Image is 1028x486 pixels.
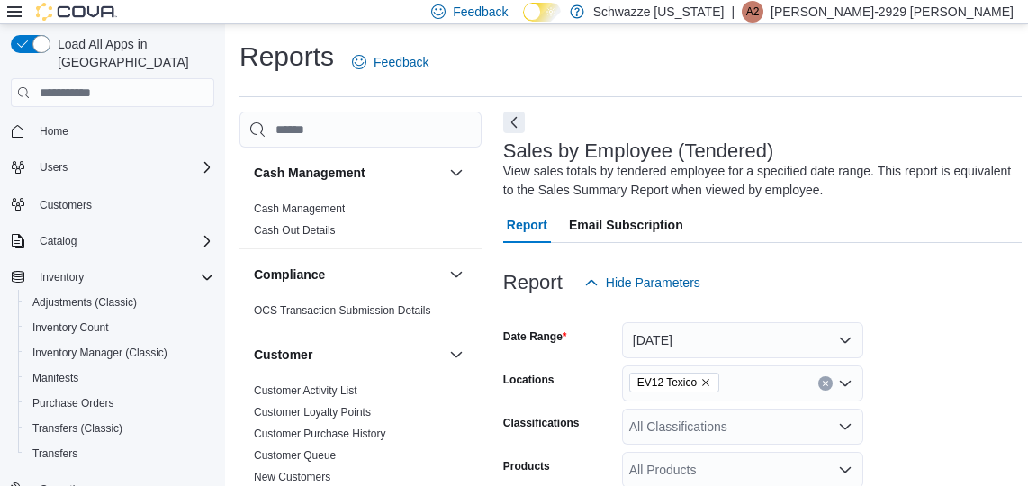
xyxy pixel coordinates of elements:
[32,446,77,461] span: Transfers
[446,264,467,285] button: Compliance
[345,44,436,80] a: Feedback
[746,1,760,22] span: A2
[25,317,214,338] span: Inventory Count
[503,329,567,344] label: Date Range
[25,317,116,338] a: Inventory Count
[503,373,555,387] label: Locations
[606,274,700,292] span: Hide Parameters
[25,418,130,439] a: Transfers (Classic)
[254,304,431,317] a: OCS Transaction Submission Details
[622,322,863,358] button: [DATE]
[40,198,92,212] span: Customers
[254,164,365,182] h3: Cash Management
[25,367,214,389] span: Manifests
[254,470,330,484] span: New Customers
[32,121,76,142] a: Home
[239,300,482,328] div: Compliance
[32,320,109,335] span: Inventory Count
[629,373,719,392] span: EV12 Texico
[254,265,442,283] button: Compliance
[446,162,467,184] button: Cash Management
[18,290,221,315] button: Adjustments (Classic)
[32,230,84,252] button: Catalog
[32,266,91,288] button: Inventory
[4,265,221,290] button: Inventory
[254,406,371,418] a: Customer Loyalty Points
[25,443,214,464] span: Transfers
[40,234,77,248] span: Catalog
[25,418,214,439] span: Transfers (Classic)
[4,191,221,217] button: Customers
[25,342,214,364] span: Inventory Manager (Classic)
[32,157,214,178] span: Users
[32,193,214,215] span: Customers
[25,292,214,313] span: Adjustments (Classic)
[507,207,547,243] span: Report
[254,164,442,182] button: Cash Management
[32,295,137,310] span: Adjustments (Classic)
[254,405,371,419] span: Customer Loyalty Points
[50,35,214,71] span: Load All Apps in [GEOGRAPHIC_DATA]
[503,112,525,133] button: Next
[25,443,85,464] a: Transfers
[25,292,144,313] a: Adjustments (Classic)
[25,392,214,414] span: Purchase Orders
[32,266,214,288] span: Inventory
[32,230,214,252] span: Catalog
[36,3,117,21] img: Cova
[577,265,708,301] button: Hide Parameters
[503,272,563,293] h3: Report
[18,315,221,340] button: Inventory Count
[254,224,336,237] a: Cash Out Details
[18,365,221,391] button: Manifests
[374,53,428,71] span: Feedback
[838,419,852,434] button: Open list of options
[25,342,175,364] a: Inventory Manager (Classic)
[453,3,508,21] span: Feedback
[254,265,325,283] h3: Compliance
[32,396,114,410] span: Purchase Orders
[254,384,357,397] a: Customer Activity List
[637,373,697,391] span: EV12 Texico
[731,1,735,22] p: |
[254,427,386,440] a: Customer Purchase History
[25,367,86,389] a: Manifests
[503,459,550,473] label: Products
[254,383,357,398] span: Customer Activity List
[239,198,482,248] div: Cash Management
[32,157,75,178] button: Users
[18,441,221,466] button: Transfers
[4,118,221,144] button: Home
[254,202,345,215] a: Cash Management
[254,448,336,463] span: Customer Queue
[254,303,431,318] span: OCS Transaction Submission Details
[4,229,221,254] button: Catalog
[18,340,221,365] button: Inventory Manager (Classic)
[254,202,345,216] span: Cash Management
[40,124,68,139] span: Home
[254,223,336,238] span: Cash Out Details
[569,207,683,243] span: Email Subscription
[818,376,833,391] button: Clear input
[742,1,763,22] div: Adrian-2929 Telles
[446,344,467,365] button: Customer
[254,471,330,483] a: New Customers
[18,391,221,416] button: Purchase Orders
[32,371,78,385] span: Manifests
[32,120,214,142] span: Home
[254,427,386,441] span: Customer Purchase History
[503,140,774,162] h3: Sales by Employee (Tendered)
[254,449,336,462] a: Customer Queue
[239,39,334,75] h1: Reports
[838,376,852,391] button: Open list of options
[32,194,99,216] a: Customers
[32,421,122,436] span: Transfers (Classic)
[4,155,221,180] button: Users
[503,162,1013,200] div: View sales totals by tendered employee for a specified date range. This report is equivalent to t...
[523,3,561,22] input: Dark Mode
[700,377,711,388] button: Remove EV12 Texico from selection in this group
[254,346,442,364] button: Customer
[40,270,84,284] span: Inventory
[25,392,122,414] a: Purchase Orders
[503,416,580,430] label: Classifications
